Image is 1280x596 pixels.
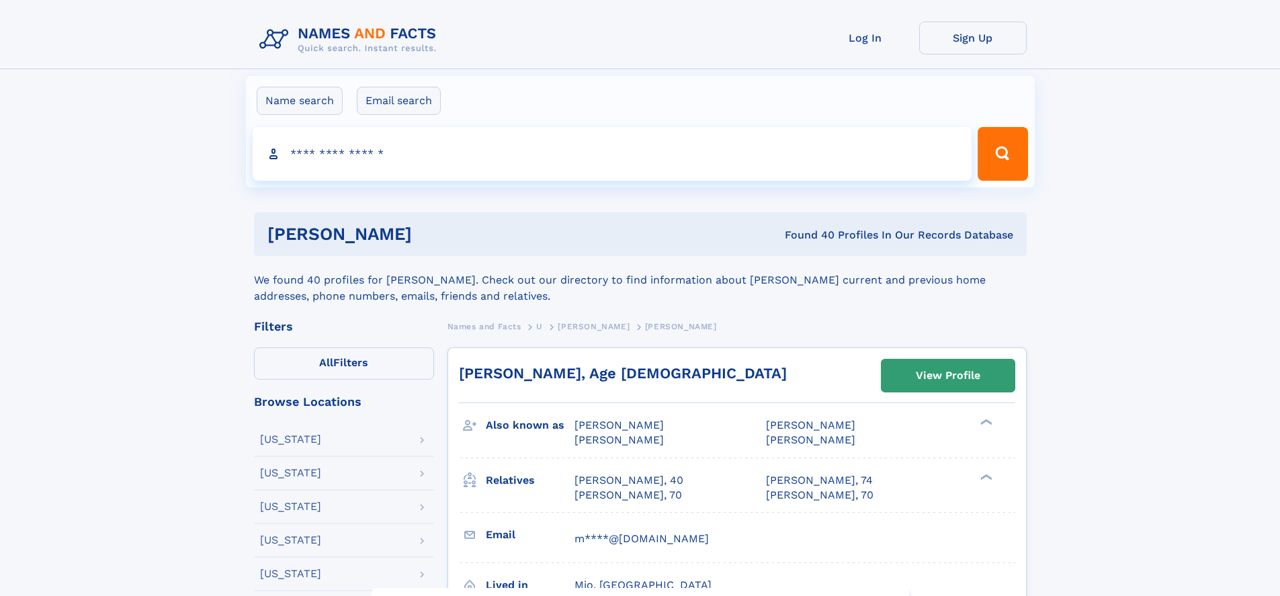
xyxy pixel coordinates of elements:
[254,22,447,58] img: Logo Names and Facts
[977,418,993,427] div: ❯
[977,472,993,481] div: ❯
[253,127,972,181] input: search input
[766,473,873,488] a: [PERSON_NAME], 74
[267,226,599,243] h1: [PERSON_NAME]
[812,22,919,54] a: Log In
[257,87,343,115] label: Name search
[574,488,682,503] a: [PERSON_NAME], 70
[260,434,321,445] div: [US_STATE]
[766,488,873,503] a: [PERSON_NAME], 70
[882,359,1015,392] a: View Profile
[558,318,630,335] a: [PERSON_NAME]
[558,322,630,331] span: [PERSON_NAME]
[978,127,1027,181] button: Search Button
[260,568,321,579] div: [US_STATE]
[766,433,855,446] span: [PERSON_NAME]
[574,419,664,431] span: [PERSON_NAME]
[260,501,321,512] div: [US_STATE]
[260,468,321,478] div: [US_STATE]
[486,523,574,546] h3: Email
[260,535,321,546] div: [US_STATE]
[766,419,855,431] span: [PERSON_NAME]
[486,414,574,437] h3: Also known as
[574,579,712,591] span: Mio, [GEOGRAPHIC_DATA]
[536,318,543,335] a: U
[574,473,683,488] a: [PERSON_NAME], 40
[486,469,574,492] h3: Relatives
[357,87,441,115] label: Email search
[254,396,434,408] div: Browse Locations
[254,321,434,333] div: Filters
[254,347,434,380] label: Filters
[598,228,1013,243] div: Found 40 Profiles In Our Records Database
[447,318,521,335] a: Names and Facts
[319,356,333,369] span: All
[574,433,664,446] span: [PERSON_NAME]
[459,365,787,382] a: [PERSON_NAME], Age [DEMOGRAPHIC_DATA]
[645,322,717,331] span: [PERSON_NAME]
[536,322,543,331] span: U
[916,360,980,391] div: View Profile
[254,256,1027,304] div: We found 40 profiles for [PERSON_NAME]. Check out our directory to find information about [PERSON...
[919,22,1027,54] a: Sign Up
